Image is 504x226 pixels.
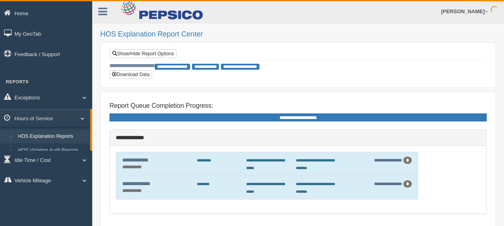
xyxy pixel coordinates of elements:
[14,143,90,158] a: HOS Violation Audit Reports
[100,30,496,38] h2: HOS Explanation Report Center
[14,129,90,144] a: HOS Explanation Reports
[109,70,152,79] button: Download Data
[109,102,487,109] h4: Report Queue Completion Progress:
[110,49,176,58] a: Show/Hide Report Options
